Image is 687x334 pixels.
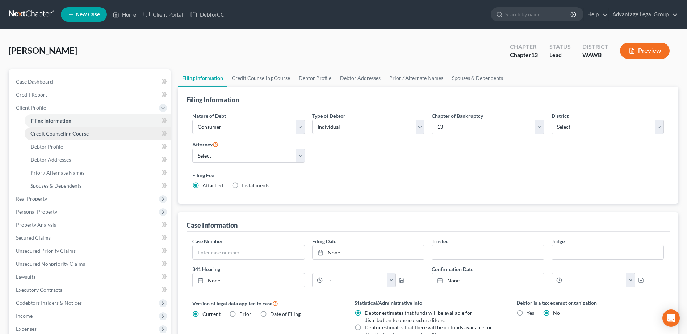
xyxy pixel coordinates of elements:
span: Current [202,311,221,317]
span: Executory Contracts [16,287,62,293]
div: Filing Information [187,95,239,104]
span: Credit Counseling Course [30,130,89,137]
span: Unsecured Priority Claims [16,248,76,254]
a: Credit Counseling Course [227,69,294,87]
input: -- : -- [323,273,388,287]
input: Enter case number... [193,245,304,259]
a: Lawsuits [10,270,171,283]
a: Home [109,8,140,21]
label: Debtor is a tax exempt organization [516,299,664,307]
input: -- [552,245,663,259]
span: New Case [76,12,100,17]
span: Expenses [16,326,37,332]
a: Unsecured Nonpriority Claims [10,257,171,270]
a: Executory Contracts [10,283,171,296]
a: DebtorCC [187,8,228,21]
span: Credit Report [16,91,47,98]
div: District [582,43,608,51]
a: Spouses & Dependents [448,69,507,87]
a: Filing Information [178,69,227,87]
label: District [552,112,569,120]
input: -- : -- [562,273,627,287]
a: Unsecured Priority Claims [10,244,171,257]
a: Filing Information [25,114,171,127]
label: 341 Hearing [189,265,428,273]
span: Yes [527,310,534,316]
a: Credit Report [10,88,171,101]
a: Case Dashboard [10,75,171,88]
div: WAWB [582,51,608,59]
div: Lead [549,51,571,59]
span: Income [16,313,33,319]
span: Codebtors Insiders & Notices [16,300,82,306]
a: None [313,245,424,259]
div: Case Information [187,221,238,230]
a: None [432,273,544,287]
a: Prior / Alternate Names [25,166,171,179]
span: Case Dashboard [16,78,53,85]
a: Property Analysis [10,218,171,231]
span: Lawsuits [16,274,35,280]
a: Client Portal [140,8,187,21]
span: Real Property [16,196,47,202]
span: Filing Information [30,117,71,124]
label: Chapter of Bankruptcy [432,112,483,120]
span: Unsecured Nonpriority Claims [16,261,85,267]
label: Statistical/Administrative Info [355,299,502,307]
span: No [553,310,560,316]
span: [PERSON_NAME] [9,45,77,56]
label: Attorney [192,140,218,149]
a: Advantage Legal Group [609,8,678,21]
input: -- [432,245,544,259]
div: Chapter [510,43,538,51]
div: Status [549,43,571,51]
label: Type of Debtor [312,112,345,120]
div: Chapter [510,51,538,59]
label: Confirmation Date [428,265,667,273]
a: Prior / Alternate Names [385,69,448,87]
a: Help [584,8,608,21]
span: Spouses & Dependents [30,183,81,189]
label: Version of legal data applied to case [192,299,340,308]
span: Debtor estimates that funds will be available for distribution to unsecured creditors. [365,310,472,323]
a: Debtor Addresses [25,153,171,166]
label: Trustee [432,237,448,245]
span: Prior [239,311,251,317]
a: Spouses & Dependents [25,179,171,192]
a: None [193,273,304,287]
span: Personal Property [16,209,57,215]
span: Date of Filing [270,311,301,317]
button: Preview [620,43,670,59]
span: Debtor Addresses [30,157,71,163]
a: Debtor Profile [25,140,171,153]
a: Secured Claims [10,231,171,244]
input: Search by name... [505,8,571,21]
label: Filing Date [312,237,336,245]
label: Judge [552,237,565,245]
label: Case Number [192,237,223,245]
span: Attached [202,182,223,188]
span: Installments [242,182,269,188]
div: Open Intercom Messenger [662,309,680,327]
label: Nature of Debt [192,112,226,120]
label: Filing Fee [192,171,664,179]
span: Prior / Alternate Names [30,170,84,176]
span: 13 [531,51,538,58]
span: Property Analysis [16,222,56,228]
a: Debtor Profile [294,69,336,87]
span: Debtor Profile [30,144,63,150]
a: Credit Counseling Course [25,127,171,140]
span: Secured Claims [16,235,51,241]
span: Client Profile [16,104,46,111]
a: Debtor Addresses [336,69,385,87]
